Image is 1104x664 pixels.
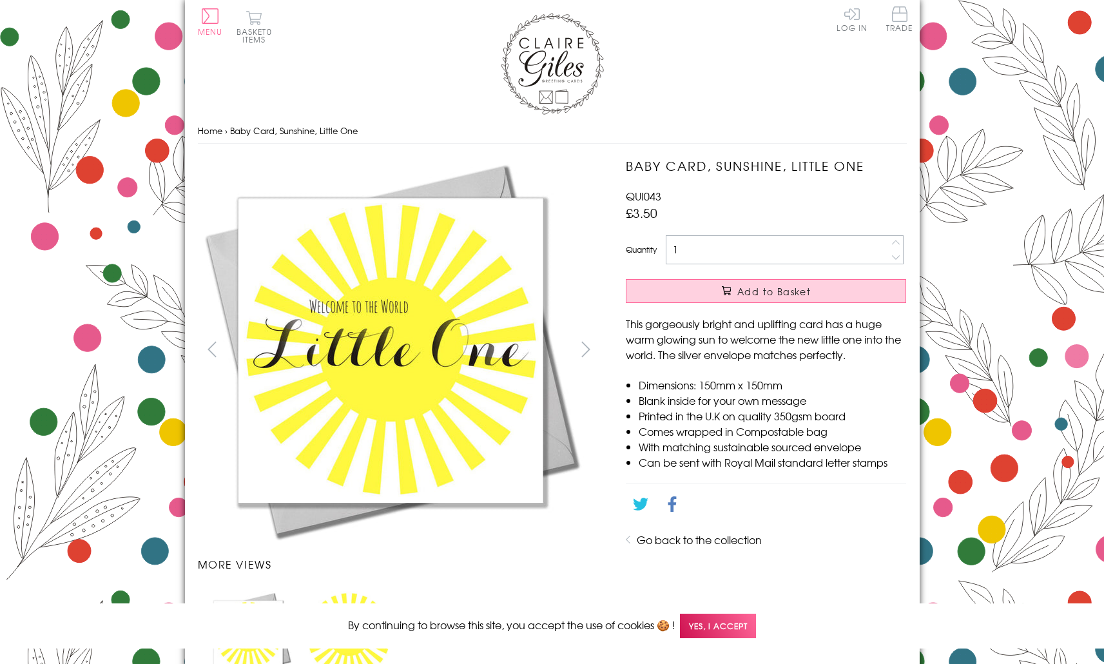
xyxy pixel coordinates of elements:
span: Add to Basket [737,285,811,298]
span: Baby Card, Sunshine, Little One [230,124,358,137]
h3: More views [198,556,601,572]
li: With matching sustainable sourced envelope [639,439,906,454]
li: Blank inside for your own message [639,393,906,408]
span: Menu [198,26,223,37]
span: QUI043 [626,188,661,204]
p: This gorgeously bright and uplifting card has a huge warm glowing sun to welcome the new little o... [626,316,906,362]
a: Go back to the collection [637,532,762,547]
span: 0 items [242,26,272,45]
a: Log In [837,6,867,32]
button: Menu [198,8,223,35]
span: Yes, I accept [680,614,756,639]
button: Add to Basket [626,279,906,303]
button: next [571,335,600,364]
button: Basket0 items [237,10,272,43]
button: prev [198,335,227,364]
li: Printed in the U.K on quality 350gsm board [639,408,906,424]
label: Quantity [626,244,657,255]
a: Trade [886,6,913,34]
li: Comes wrapped in Compostable bag [639,424,906,439]
img: Baby Card, Sunshine, Little One [198,157,585,543]
span: £3.50 [626,204,657,222]
nav: breadcrumbs [198,118,907,144]
li: Dimensions: 150mm x 150mm [639,377,906,393]
span: › [225,124,228,137]
li: Can be sent with Royal Mail standard letter stamps [639,454,906,470]
h1: Baby Card, Sunshine, Little One [626,157,906,175]
span: Trade [886,6,913,32]
a: Home [198,124,222,137]
img: Claire Giles Greetings Cards [501,13,604,115]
